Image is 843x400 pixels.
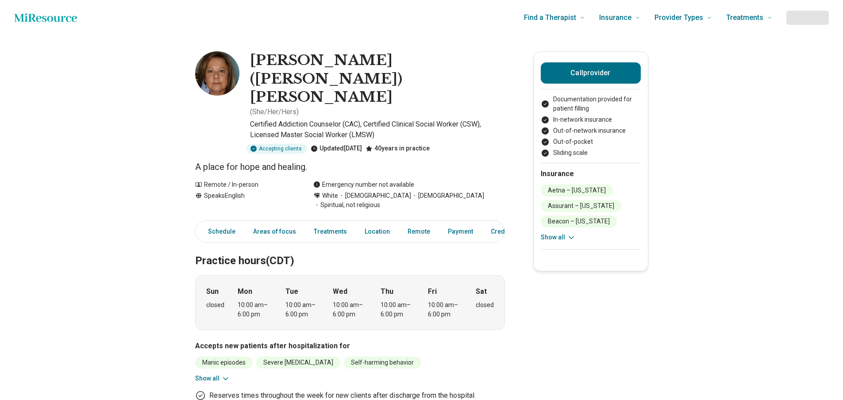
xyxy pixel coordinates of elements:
li: Assurant – [US_STATE] [541,200,621,212]
div: closed [206,300,224,310]
img: Katherine Blevins, Certified Addiction Counselor (CAC) [195,51,239,96]
a: Areas of focus [248,223,301,241]
div: 10:00 am – 6:00 pm [428,300,462,319]
li: Self-harming behavior [344,357,421,369]
li: Beacon – [US_STATE] [541,215,617,227]
ul: Payment options [541,95,641,158]
li: Severe [MEDICAL_DATA] [256,357,340,369]
div: closed [476,300,494,310]
strong: Sun [206,286,219,297]
div: Accepting clients [246,144,307,154]
div: Speaks English [195,191,296,210]
li: Documentation provided for patient filling [541,95,641,113]
span: Spiritual, not religious [313,200,380,210]
li: Manic episodes [195,357,253,369]
strong: Tue [285,286,298,297]
span: Treatments [726,12,763,24]
a: Treatments [308,223,352,241]
div: 10:00 am – 6:00 pm [381,300,415,319]
strong: Sat [476,286,487,297]
button: Show all [195,374,230,383]
p: ( She/Her/Hers ) [250,107,299,117]
button: Callprovider [541,62,641,84]
p: Certified Addiction Counselor (CAC), Certified Clinical Social Worker (CSW), Licensed Master Soci... [250,119,505,140]
span: Provider Types [654,12,703,24]
strong: Fri [428,286,437,297]
div: 40 years in practice [366,144,430,154]
li: Out-of-pocket [541,137,641,146]
li: Aetna – [US_STATE] [541,185,613,196]
li: Sliding scale [541,148,641,158]
a: Home page [14,9,77,27]
h2: Practice hours (CDT) [195,232,505,269]
strong: Mon [238,286,252,297]
div: Remote / In-person [195,180,296,189]
span: White [322,191,338,200]
div: Updated [DATE] [311,144,362,154]
a: Schedule [197,223,241,241]
li: Out-of-network insurance [541,126,641,135]
h3: Accepts new patients after hospitalization for [195,341,505,351]
span: [DEMOGRAPHIC_DATA] [338,191,411,200]
p: A place for hope and healing. [195,161,505,173]
div: 10:00 am – 6:00 pm [285,300,319,319]
strong: Thu [381,286,393,297]
a: Remote [402,223,435,241]
div: 10:00 am – 6:00 pm [238,300,272,319]
span: Insurance [599,12,631,24]
span: [DEMOGRAPHIC_DATA] [411,191,484,200]
strong: Wed [333,286,347,297]
div: When does the program meet? [195,275,505,330]
a: Location [359,223,395,241]
h1: [PERSON_NAME] ([PERSON_NAME]) [PERSON_NAME] [250,51,505,107]
button: Show all [541,233,576,242]
a: Payment [443,223,478,241]
div: 10:00 am – 6:00 pm [333,300,367,319]
a: Credentials [485,223,530,241]
h2: Insurance [541,169,641,179]
span: Find a Therapist [524,12,576,24]
li: In-network insurance [541,115,641,124]
div: Emergency number not available [313,180,414,189]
